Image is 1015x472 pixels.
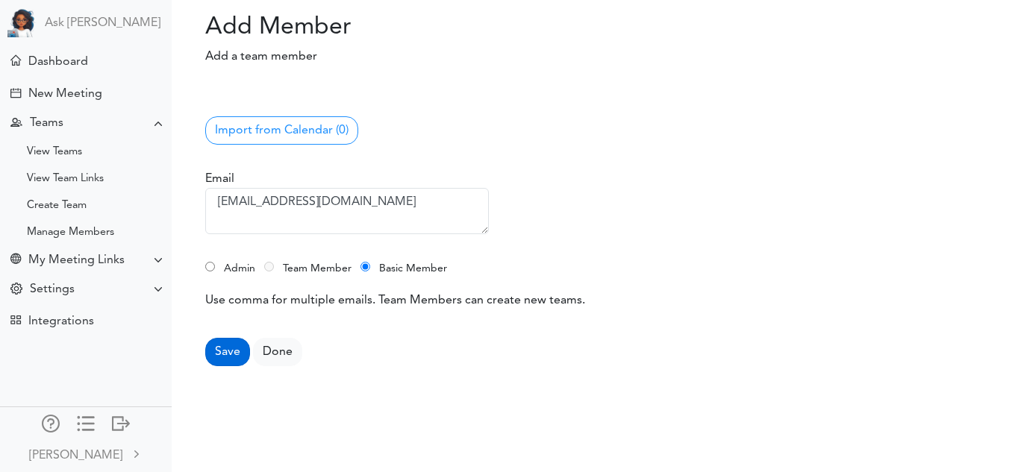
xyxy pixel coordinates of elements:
[28,315,94,329] div: Integrations
[218,258,261,280] label: Admin
[45,16,160,31] a: Ask [PERSON_NAME]
[10,283,22,297] div: Change Settings
[112,415,130,429] div: Log out
[30,283,75,297] div: Settings
[10,55,21,66] div: Home
[77,415,95,435] a: Change side menu
[205,292,588,309] p: Use comma for multiple emails. Team Members can create new teams.
[183,13,442,42] h2: Add Member
[30,116,63,130] div: Teams
[10,315,21,325] div: TEAMCAL AI Workflow Apps
[1,437,170,471] a: [PERSON_NAME]
[277,258,357,280] label: Team Member
[28,254,125,268] div: My Meeting Links
[10,254,21,268] div: Share Meeting Link
[27,148,82,156] div: View Teams
[29,447,122,465] div: [PERSON_NAME]
[28,87,102,101] div: New Meeting
[373,258,453,280] label: Basic Member
[42,415,60,429] div: Manage Members and Externals
[27,175,104,183] div: View Team Links
[27,229,114,236] div: Manage Members
[10,88,21,98] div: Creating Meeting
[205,338,250,366] button: Save
[253,338,302,366] a: Done
[205,116,358,145] a: Import from Calendar (0)
[205,170,234,188] label: Email
[28,55,88,69] div: Dashboard
[77,415,95,429] div: Show only icons
[183,48,442,66] p: Add a team member
[7,7,37,37] img: Powered by TEAMCAL AI
[27,202,87,210] div: Create Team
